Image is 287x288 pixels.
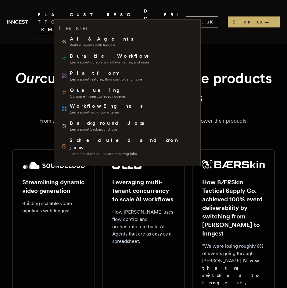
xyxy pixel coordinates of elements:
[106,7,137,37] button: RESOURCES
[112,178,175,203] h2: Leveraging multi-tenant concurrency to scale AI workflows
[70,110,144,115] span: Learn about workflow engines
[59,50,196,67] a: Durable WorkflowsLearn about durable workflows, retries, and more
[70,94,126,99] span: Compare Inngest to legacy queues
[70,7,98,37] a: CUSTOMERS
[70,87,126,94] span: Queueing
[12,117,275,125] p: From startups to public companies, our customers chose Inngest to power their products.
[202,160,265,169] img: BÆRSkin Tactical Supply Co.
[59,134,196,159] a: Scheduled and cron jobsLearn about scheduled and recurring jobs
[197,19,217,25] span: 4.3 K
[59,117,196,134] a: Background JobsLearn about background jobs
[22,178,85,195] h2: Streamlining dynamic video generation
[70,52,150,60] span: Durable Workflows
[70,70,142,77] span: Platform
[59,100,196,117] a: Workflow EnginesLearn about workflow engines
[59,84,196,101] a: QueueingCompare Inngest to legacy queues
[12,69,275,107] h1: customers deliver reliable products for customers
[35,7,63,37] button: PLATFORM
[22,200,85,214] p: Building scalable video pipelines with Inngest.
[70,103,144,110] span: Workflow Engines
[70,137,193,151] span: Scheduled and cron jobs
[106,11,137,33] span: RESOURCES
[70,120,145,127] span: Background Jobs
[70,35,135,43] span: AI & Agents
[15,69,40,87] em: Our
[35,11,63,33] span: PLATFORM
[164,7,186,37] a: PRICING
[144,7,157,37] a: DOCS
[59,24,88,32] h3: Features
[70,77,142,82] span: Learn about features, flow control, and more
[70,43,135,48] span: Build AI agents with Inngest
[70,151,193,156] span: Learn about scheduled and recurring jobs
[228,16,280,27] a: Sign up
[70,60,150,65] span: Learn about durable workflows, retries, and more
[70,127,145,132] span: Learn about background jobs
[59,67,196,84] a: PlatformLearn about features, flow control, and more
[112,208,175,245] p: How [PERSON_NAME] uses flow control and orchestration to build AI Agents that are as easy as a sp...
[22,160,85,172] img: SoundCloud
[59,33,196,50] a: AI & AgentsBuild AI agents with Inngest
[264,19,275,25] span: →
[202,178,265,238] h2: How BÆRSkin Tactical Supply Co. achieved 100% event deliverability by switching from [PERSON_NAME...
